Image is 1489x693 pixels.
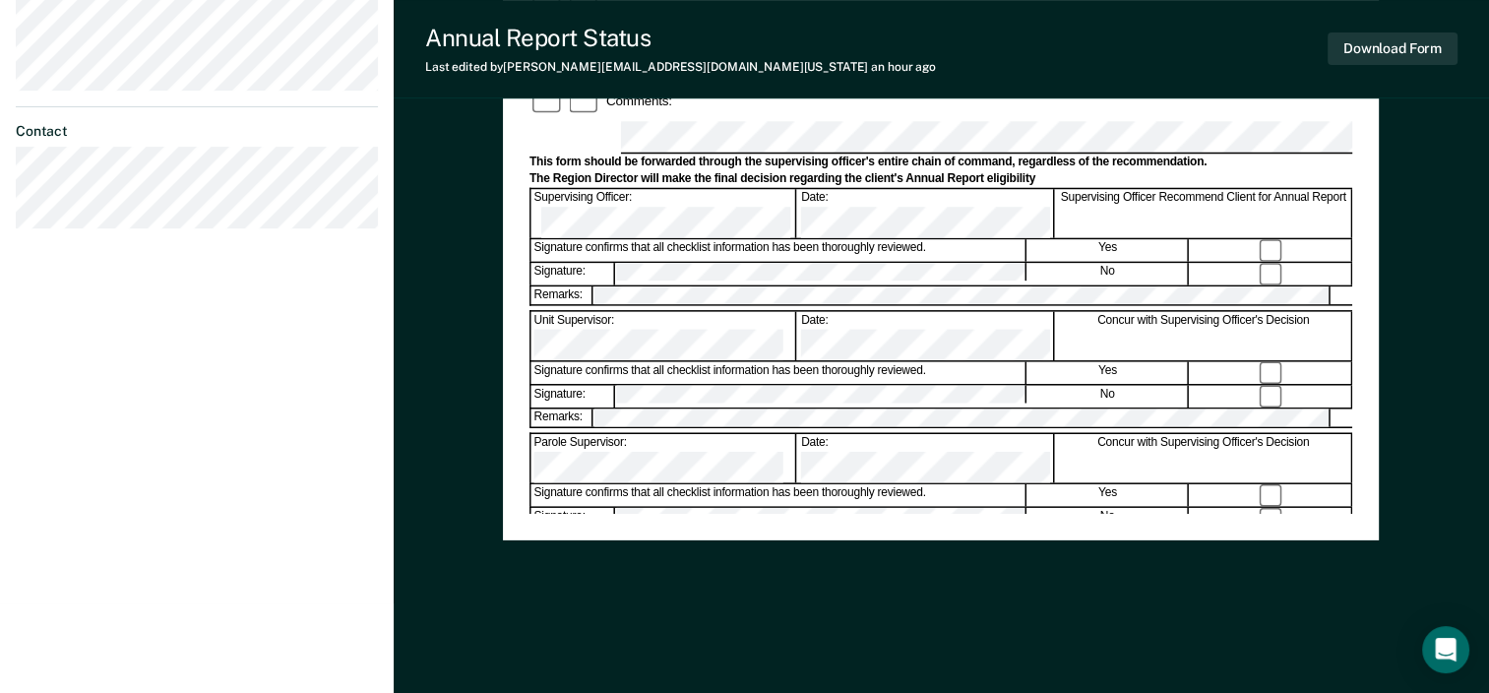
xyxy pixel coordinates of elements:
[425,24,936,52] div: Annual Report Status
[531,386,615,408] div: Signature:
[1422,626,1469,673] div: Open Intercom Messenger
[531,312,797,360] div: Unit Supervisor:
[603,92,675,109] div: Comments:
[871,60,936,74] span: an hour ago
[531,286,594,304] div: Remarks:
[1027,263,1189,284] div: No
[798,312,1054,360] div: Date:
[531,240,1026,262] div: Signature confirms that all checklist information has been thoroughly reviewed.
[531,362,1026,384] div: Signature confirms that all checklist information has been thoroughly reviewed.
[529,171,1352,187] div: The Region Director will make the final decision regarding the client's Annual Report eligibility
[531,508,615,530] div: Signature:
[1027,508,1189,530] div: No
[1027,386,1189,408] div: No
[1056,434,1352,482] div: Concur with Supervising Officer's Decision
[798,190,1054,238] div: Date:
[531,190,797,238] div: Supervising Officer:
[531,434,797,482] div: Parole Supervisor:
[531,409,594,427] div: Remarks:
[16,123,378,140] dt: Contact
[529,155,1352,170] div: This form should be forwarded through the supervising officer's entire chain of command, regardle...
[1056,190,1352,238] div: Supervising Officer Recommend Client for Annual Report
[1027,484,1189,506] div: Yes
[1027,362,1189,384] div: Yes
[531,484,1026,506] div: Signature confirms that all checklist information has been thoroughly reviewed.
[798,434,1054,482] div: Date:
[425,60,936,74] div: Last edited by [PERSON_NAME][EMAIL_ADDRESS][DOMAIN_NAME][US_STATE]
[1056,312,1352,360] div: Concur with Supervising Officer's Decision
[1328,32,1458,65] button: Download Form
[1027,240,1189,262] div: Yes
[531,263,615,284] div: Signature:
